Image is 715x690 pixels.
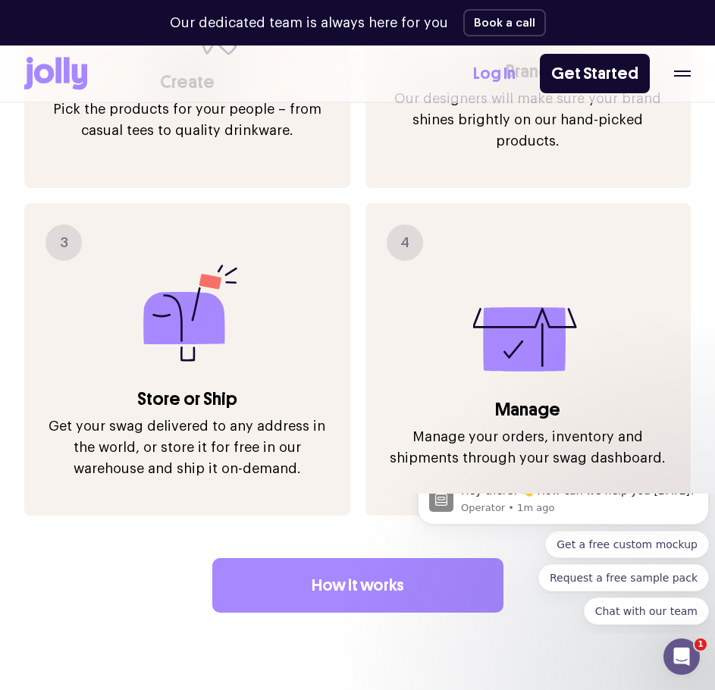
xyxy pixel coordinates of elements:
span: 4 [400,232,409,253]
span: 3 [60,232,68,253]
p: Our dedicated team is always here for you [170,13,448,33]
iframe: Intercom live chat [663,638,700,675]
a: How it works [212,558,503,613]
button: Book a call [463,9,546,36]
p: Message from Operator, sent 1m ago [49,8,286,21]
span: 1 [695,638,707,651]
p: Manage your orders, inventory and shipments through your swag dashboard. [381,426,676,469]
p: Our designers will make sure your brand shines brightly on our hand-picked products. [381,88,676,152]
p: Pick the products for your people – from casual tees to quality drinkware. [39,99,335,141]
h3: Manage [381,399,676,420]
button: Quick reply: Request a free sample pack [127,71,297,98]
a: Get Started [540,54,650,93]
p: Get your swag delivered to any address in the world, or store it for free in our warehouse and sh... [39,416,335,479]
button: Quick reply: Get a free custom mockup [133,37,297,64]
a: Log In [473,61,516,86]
button: Quick reply: Chat with our team [172,104,297,131]
h3: Store or Ship [39,388,335,409]
div: Quick reply options [6,37,297,131]
iframe: Intercom notifications message [412,494,715,634]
